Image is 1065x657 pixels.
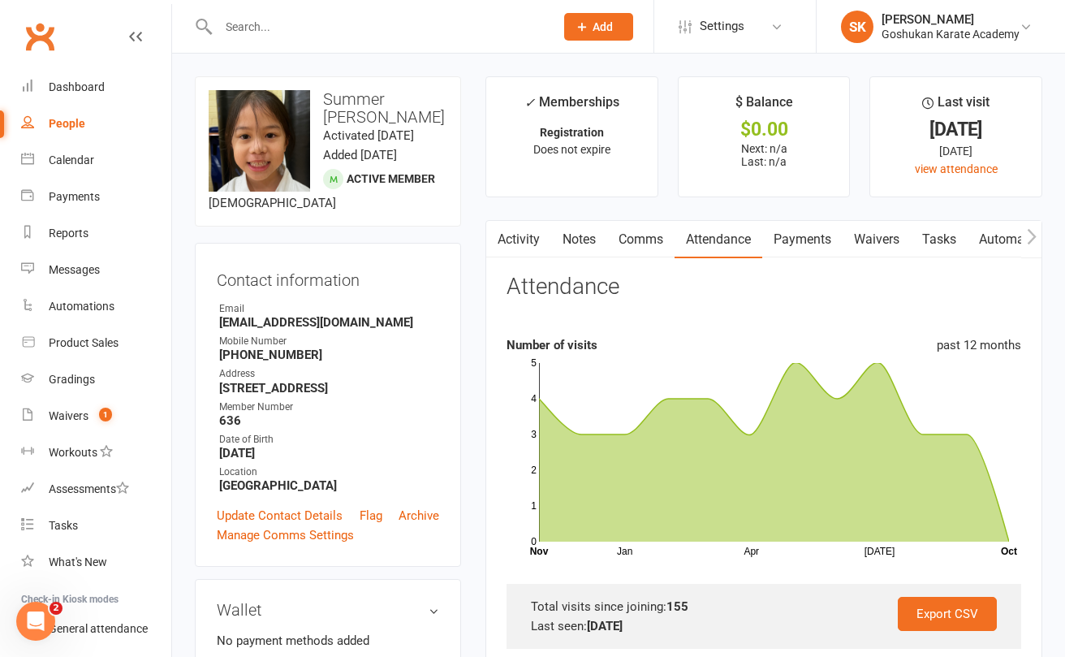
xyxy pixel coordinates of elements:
h3: Summer [PERSON_NAME] [209,90,447,126]
li: No payment methods added [217,631,439,651]
h3: Attendance [507,274,619,300]
a: Clubworx [19,16,60,57]
div: Payments [49,190,100,203]
span: Settings [700,8,744,45]
strong: Registration [540,126,604,139]
div: Tasks [49,519,78,532]
button: Add [564,13,633,41]
div: past 12 months [937,335,1021,355]
div: [DATE] [885,121,1027,138]
time: Activated [DATE] [323,128,414,143]
h3: Contact information [217,265,439,289]
a: Gradings [21,361,171,398]
strong: [EMAIL_ADDRESS][DOMAIN_NAME] [219,315,439,330]
img: image1654155817.png [209,90,310,192]
a: Attendance [675,221,762,258]
div: $0.00 [693,121,835,138]
a: General attendance kiosk mode [21,611,171,647]
iframe: Intercom live chat [16,602,55,641]
a: Dashboard [21,69,171,106]
div: Assessments [49,482,129,495]
div: Location [219,465,439,480]
a: Calendar [21,142,171,179]
div: Mobile Number [219,334,439,349]
a: Comms [607,221,675,258]
strong: Number of visits [507,338,597,352]
a: What's New [21,544,171,581]
h3: Wallet [217,601,439,619]
p: Next: n/a Last: n/a [693,142,835,168]
div: Last visit [922,92,990,121]
a: Assessments [21,471,171,508]
time: Added [DATE] [323,148,397,162]
span: 2 [50,602,63,615]
a: Reports [21,215,171,252]
a: Notes [551,221,607,258]
a: Payments [762,221,843,258]
a: Update Contact Details [217,506,343,525]
div: Email [219,301,439,317]
strong: [GEOGRAPHIC_DATA] [219,478,439,493]
div: Messages [49,263,100,276]
div: Waivers [49,409,88,422]
strong: 636 [219,413,439,428]
div: SK [841,11,873,43]
div: General attendance [49,622,148,635]
div: Dashboard [49,80,105,93]
div: Automations [49,300,114,313]
a: Export CSV [898,597,997,631]
div: Total visits since joining: [531,597,997,616]
div: Calendar [49,153,94,166]
div: Address [219,366,439,382]
div: Reports [49,227,88,240]
span: [DEMOGRAPHIC_DATA] [209,196,336,210]
a: Messages [21,252,171,288]
a: Waivers 1 [21,398,171,434]
div: Workouts [49,446,97,459]
a: Activity [486,221,551,258]
div: Product Sales [49,336,119,349]
i: ✓ [524,95,535,110]
div: People [49,117,85,130]
div: Memberships [524,92,619,122]
span: 1 [99,408,112,421]
strong: [DATE] [587,619,623,633]
span: Does not expire [533,143,610,156]
div: Date of Birth [219,432,439,447]
input: Search... [213,15,543,38]
a: Automations [21,288,171,325]
div: Goshukan Karate Academy [882,27,1020,41]
a: Flag [360,506,382,525]
strong: [PHONE_NUMBER] [219,348,439,362]
a: view attendance [915,162,998,175]
div: $ Balance [735,92,793,121]
a: Payments [21,179,171,215]
a: Waivers [843,221,911,258]
strong: 155 [666,599,688,614]
div: Gradings [49,373,95,386]
div: Last seen: [531,616,997,636]
a: Automations [968,221,1064,258]
span: Active member [347,172,435,185]
a: Product Sales [21,325,171,361]
a: People [21,106,171,142]
div: [PERSON_NAME] [882,12,1020,27]
a: Manage Comms Settings [217,525,354,545]
a: Tasks [911,221,968,258]
strong: [DATE] [219,446,439,460]
div: [DATE] [885,142,1027,160]
a: Workouts [21,434,171,471]
strong: [STREET_ADDRESS] [219,381,439,395]
a: Archive [399,506,439,525]
span: Add [593,20,613,33]
a: Tasks [21,508,171,544]
div: What's New [49,555,107,568]
div: Member Number [219,400,439,415]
